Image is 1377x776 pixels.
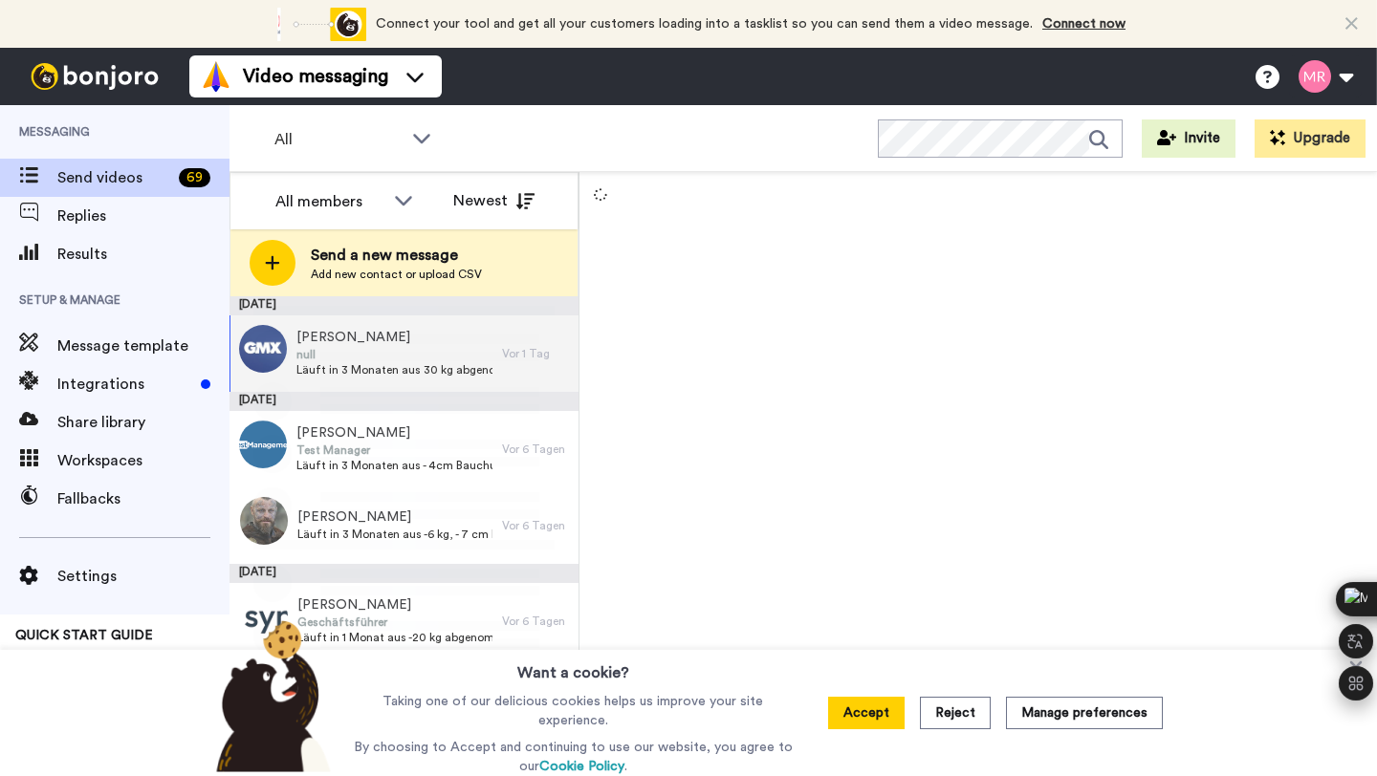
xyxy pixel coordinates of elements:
[1255,119,1366,158] button: Upgrade
[57,373,193,396] span: Integrations
[1142,119,1235,158] button: Invite
[311,267,482,282] span: Add new contact or upload CSV
[229,564,579,583] div: [DATE]
[297,595,492,614] span: [PERSON_NAME]
[229,392,579,411] div: [DATE]
[275,190,384,213] div: All members
[439,182,549,220] button: Newest
[297,630,492,645] span: Läuft in 1 Monat aus -20 kg abgenommen und hält es schon fast 1 Jahr sehr stabil sehr happy und z...
[920,697,991,729] button: Reject
[296,458,492,473] span: Läuft in 3 Monaten aus - 4cm Bauchumfang abgenommen, Gewicht schwankt bisher bei +/-3 kg um 90 kg...
[296,328,492,347] span: [PERSON_NAME]
[296,442,492,458] span: Test Manager
[517,650,629,684] h3: Want a cookie?
[229,296,579,315] div: [DATE]
[539,760,624,773] a: Cookie Policy
[376,17,1033,31] span: Connect your tool and get all your customers loading into a tasklist so you can send them a video...
[274,128,403,151] span: All
[349,738,798,776] p: By choosing to Accept and continuing to use our website, you agree to our .
[502,346,569,361] div: Vor 1 Tag
[261,8,366,41] div: animation
[57,243,229,266] span: Results
[57,449,229,472] span: Workspaces
[199,619,340,772] img: bear-with-cookie.png
[296,423,492,442] span: [PERSON_NAME]
[502,518,569,533] div: Vor 6 Tagen
[296,362,492,377] span: Läuft in 3 Monaten aus 30 kg abgenommen letztes Jahr hält es schon das ganze Jahr über sehr stabi...
[243,63,388,90] span: Video messaging
[828,697,905,729] button: Accept
[349,692,798,730] p: Taking one of our delicious cookies helps us improve your site experience.
[57,166,171,189] span: Send videos
[57,334,229,357] span: Message template
[502,614,569,629] div: Vor 6 Tagen
[201,61,231,92] img: vm-color.svg
[311,244,482,267] span: Send a new message
[57,205,229,227] span: Replies
[1006,697,1163,729] button: Manage preferences
[57,487,229,510] span: Fallbacks
[1042,17,1126,31] a: Connect now
[297,507,492,527] span: [PERSON_NAME]
[239,325,287,373] img: 96cd129b-286c-49d9-8914-1e28f686c202.jpg
[15,629,153,642] span: QUICK START GUIDE
[502,442,569,457] div: Vor 6 Tagen
[23,63,166,90] img: bj-logo-header-white.svg
[240,497,288,545] img: c974200d-f0da-4877-b82a-9d823ad3d54b.jpg
[297,614,492,630] span: Geschäftsführer
[57,411,229,434] span: Share library
[179,168,210,187] div: 69
[57,565,229,588] span: Settings
[297,527,492,542] span: Läuft in 3 Monaten aus -6 kg, - 7 cm Bauchumfang abgenommen, hält es seit einigen Monaten bei ca....
[296,347,492,362] span: null
[240,593,288,640] img: d17b0802-09a0-447f-9338-99c9c345f164.png
[239,420,287,468] img: 205b2025-17f7-44b6-8657-7de812e6a671.png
